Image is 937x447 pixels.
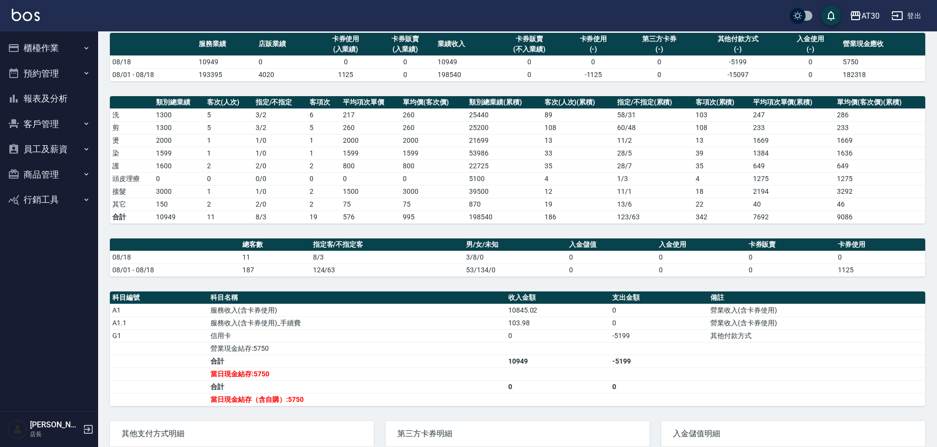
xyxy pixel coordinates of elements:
th: 類別總業績(累積) [467,96,542,109]
td: 8/3 [253,210,308,223]
td: 其他付款方式 [708,329,925,342]
td: 1599 [154,147,205,159]
td: 3000 [400,185,467,198]
td: 燙 [110,134,154,147]
td: 198540 [435,68,495,81]
td: 182318 [840,68,925,81]
td: 10949 [435,55,495,68]
td: 0 [746,251,836,263]
td: 洗 [110,108,154,121]
td: 22 [693,198,751,210]
td: 28 / 7 [615,159,693,172]
td: 13 [693,134,751,147]
td: 58 / 31 [615,108,693,121]
td: 08/01 - 08/18 [110,263,240,276]
td: 10949 [506,355,610,368]
td: 5750 [840,55,925,68]
td: 5 [307,121,340,134]
td: 當日現金結存:5750 [208,368,505,380]
td: 1600 [154,159,205,172]
th: 客項次(累積) [693,96,751,109]
td: 9086 [834,210,925,223]
span: 其他支付方式明細 [122,429,362,439]
td: 800 [340,159,400,172]
button: save [821,6,841,26]
td: 103.98 [506,316,610,329]
th: 業績收入 [435,33,495,56]
button: 商品管理 [4,162,94,187]
td: 0 [256,55,316,68]
td: 10949 [154,210,205,223]
td: 1 / 0 [253,134,308,147]
td: 2000 [340,134,400,147]
div: (-) [566,44,621,54]
td: 1 [205,134,253,147]
th: 平均項次單價(累積) [751,96,835,109]
td: 11 / 2 [615,134,693,147]
td: 186 [542,210,615,223]
td: 35 [542,159,615,172]
button: 登出 [887,7,925,25]
td: 08/01 - 08/18 [110,68,196,81]
td: 其它 [110,198,154,210]
td: 2 [307,185,340,198]
button: 櫃檯作業 [4,35,94,61]
td: 0 [205,172,253,185]
table: a dense table [110,238,925,277]
td: 39500 [467,185,542,198]
td: 0 [495,55,564,68]
th: 支出金額 [610,291,708,304]
td: 1 / 0 [253,185,308,198]
td: 7692 [751,210,835,223]
div: AT30 [861,10,880,22]
td: 1 [205,147,253,159]
span: 入金儲值明細 [673,429,913,439]
td: -5199 [610,355,708,368]
td: 3000 [154,185,205,198]
td: 0 [375,55,435,68]
button: 員工及薪資 [4,136,94,162]
td: 75 [340,198,400,210]
th: 店販業績 [256,33,316,56]
img: Person [8,420,27,439]
td: 5100 [467,172,542,185]
td: 1125 [316,68,376,81]
td: 08/18 [110,55,196,68]
td: 193395 [196,68,256,81]
td: 649 [834,159,925,172]
td: 33 [542,147,615,159]
div: 入金使用 [783,34,838,44]
td: 0 [610,304,708,316]
td: 營業收入(含卡券使用) [708,304,925,316]
td: 187 [240,263,311,276]
td: 13 [542,134,615,147]
button: 報表及分析 [4,86,94,111]
td: 0 [656,251,746,263]
td: 1599 [400,147,467,159]
td: 22725 [467,159,542,172]
th: 服務業績 [196,33,256,56]
th: 總客數 [240,238,311,251]
td: 0 [154,172,205,185]
td: 0 [781,68,840,81]
div: 卡券使用 [566,34,621,44]
td: 1 [307,147,340,159]
td: 576 [340,210,400,223]
table: a dense table [110,291,925,406]
table: a dense table [110,96,925,224]
th: 入金儲值 [567,238,656,251]
td: -1125 [564,68,624,81]
td: 0 [567,263,656,276]
td: 1275 [751,172,835,185]
td: 124/63 [311,263,464,276]
th: 類別總業績 [154,96,205,109]
div: (-) [783,44,838,54]
td: 35 [693,159,751,172]
td: 286 [834,108,925,121]
td: 870 [467,198,542,210]
td: 260 [400,121,467,134]
td: 995 [400,210,467,223]
th: 單均價(客次價) [400,96,467,109]
div: 其他付款方式 [698,34,778,44]
td: 28 / 5 [615,147,693,159]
